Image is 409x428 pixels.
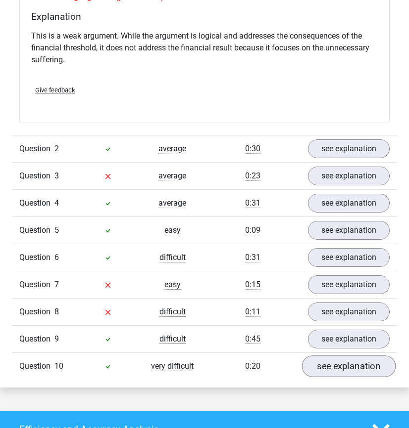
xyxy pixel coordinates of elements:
span: 0:15 [245,280,260,290]
span: Question [19,333,54,345]
span: average [158,171,186,181]
span: average [158,144,186,154]
p: This is a weak argument. While the argument is logical and addresses the consequences of the fina... [31,30,378,66]
span: 0:23 [245,171,260,181]
a: see explanation [308,194,390,213]
h4: Explanation [31,11,378,22]
span: 2 [54,144,59,153]
span: difficult [159,334,186,344]
span: Question [19,197,54,209]
a: see explanation [308,275,390,294]
span: easy [164,225,181,235]
span: 10 [54,361,63,371]
span: Question [19,279,54,291]
span: 7 [54,280,59,289]
span: average [158,198,186,208]
span: difficult [159,253,186,262]
a: see explanation [308,167,390,185]
span: 4 [54,198,59,208]
a: see explanation [302,355,396,377]
span: 0:09 [245,225,260,235]
span: 5 [54,225,59,235]
span: Give feedback [35,86,75,94]
span: 9 [54,334,59,343]
span: 0:31 [245,253,260,262]
span: 6 [54,253,59,262]
a: see explanation [308,330,390,348]
span: 0:11 [245,307,260,317]
span: difficult [159,307,186,317]
span: 0:45 [245,334,260,344]
span: Question [19,170,54,182]
a: see explanation [308,221,390,240]
a: see explanation [308,302,390,321]
span: Question [19,360,54,372]
span: 3 [54,171,59,180]
span: Question [19,252,54,263]
span: 0:31 [245,198,260,208]
a: see explanation [308,139,390,158]
span: very difficult [151,361,194,371]
span: 0:30 [245,144,260,154]
span: Question [19,306,54,318]
span: 8 [54,307,59,316]
a: see explanation [308,248,390,267]
span: Question [19,224,54,236]
span: Question [19,143,54,155]
span: 0:20 [245,361,260,371]
span: easy [164,280,181,290]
